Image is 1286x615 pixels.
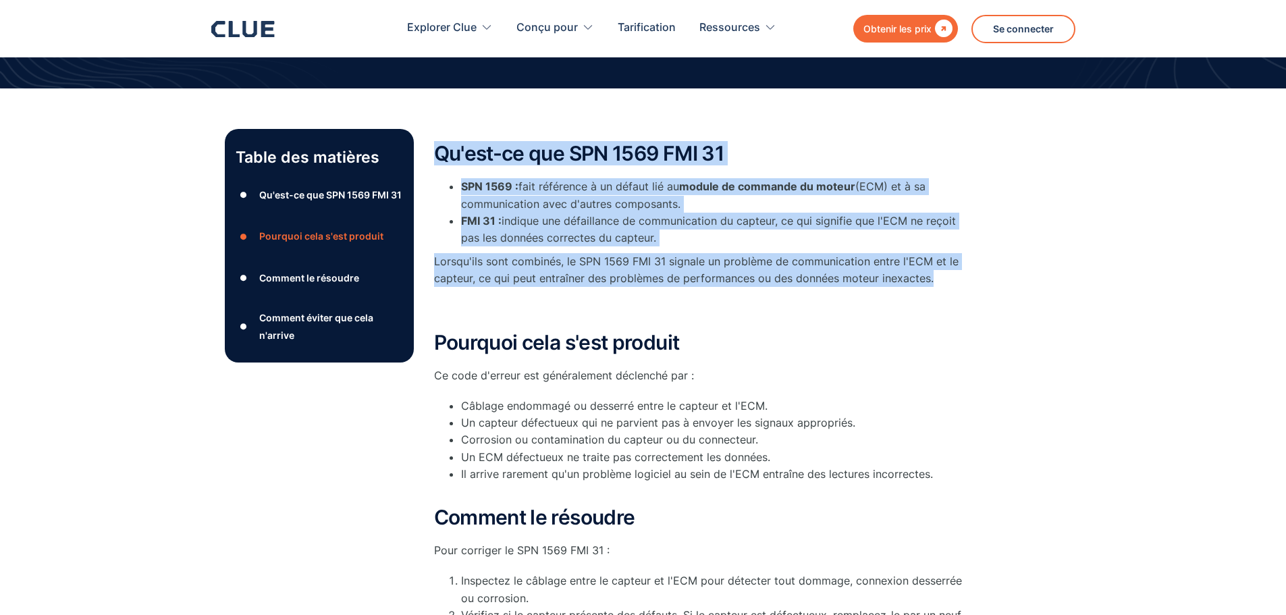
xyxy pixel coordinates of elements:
[679,180,855,193] font: module de commande du moteur
[434,369,694,382] font: Ce code d'erreur est généralement déclenché par :
[236,148,379,167] font: Table des matières
[461,574,962,604] font: Inspectez le câblage entre le capteur et l'ECM pour détecter tout dommage, connexion desserrée ou...
[240,190,248,200] font: ●
[407,20,477,34] font: Explorer Clue
[236,185,403,205] a: ●Qu'est-ce que SPN 1569 FMI 31
[461,433,758,446] font: Corrosion ou contamination du capteur ou du connecteur.
[699,20,760,34] font: Ressources
[518,180,679,193] font: fait référence à un défaut lié au
[461,214,502,228] font: FMI 31 :
[971,15,1075,43] a: Se connecter
[434,505,635,529] font: Comment le résoudre
[240,232,248,242] font: ●
[516,20,578,34] font: Conçu pour
[461,450,770,464] font: Un ECM défectueux ne traite pas correctement les données.
[259,230,383,242] font: Pourquoi cela s'est produit
[935,20,953,37] font: 
[236,268,403,288] a: ●Comment le résoudre
[618,20,676,34] font: Tarification
[259,272,359,284] font: Comment le résoudre
[259,189,402,200] font: Qu'est-ce que SPN 1569 FMI 31
[434,330,680,354] font: Pourquoi cela s'est produit
[461,467,933,481] font: Il arrive rarement qu'un problème logiciel au sein de l'ECM entraîne des lectures incorrectes.
[259,312,373,340] font: Comment éviter que cela n'arrive
[461,180,926,210] font: (ECM) et à sa communication avec d'autres composants.
[434,141,724,165] font: Qu'est-ce que SPN 1569 FMI 31
[236,226,403,246] a: ●Pourquoi cela s'est produit
[461,416,855,429] font: Un capteur défectueux qui ne parvient pas à envoyer les signaux appropriés.
[434,543,610,557] font: Pour corriger le SPN 1569 FMI 31 :
[461,180,518,193] font: SPN 1569 :
[240,321,248,331] font: ●
[618,7,676,49] a: Tarification
[407,7,493,49] div: Explorer Clue
[993,23,1054,34] font: Se connecter
[516,7,594,49] div: Conçu pour
[461,214,956,244] font: indique une défaillance de communication du capteur, ce qui signifie que l'ECM ne reçoit pas les ...
[853,15,958,43] a: Obtenir les prix
[434,255,959,285] font: Lorsqu'ils sont combinés, le SPN 1569 FMI 31 signale un problème de communication entre l'ECM et ...
[240,273,248,283] font: ●
[699,7,776,49] div: Ressources
[461,399,768,412] font: Câblage endommagé ou desserré entre le capteur et l'ECM.
[236,309,403,343] a: ●Comment éviter que cela n'arrive
[863,23,932,34] font: Obtenir les prix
